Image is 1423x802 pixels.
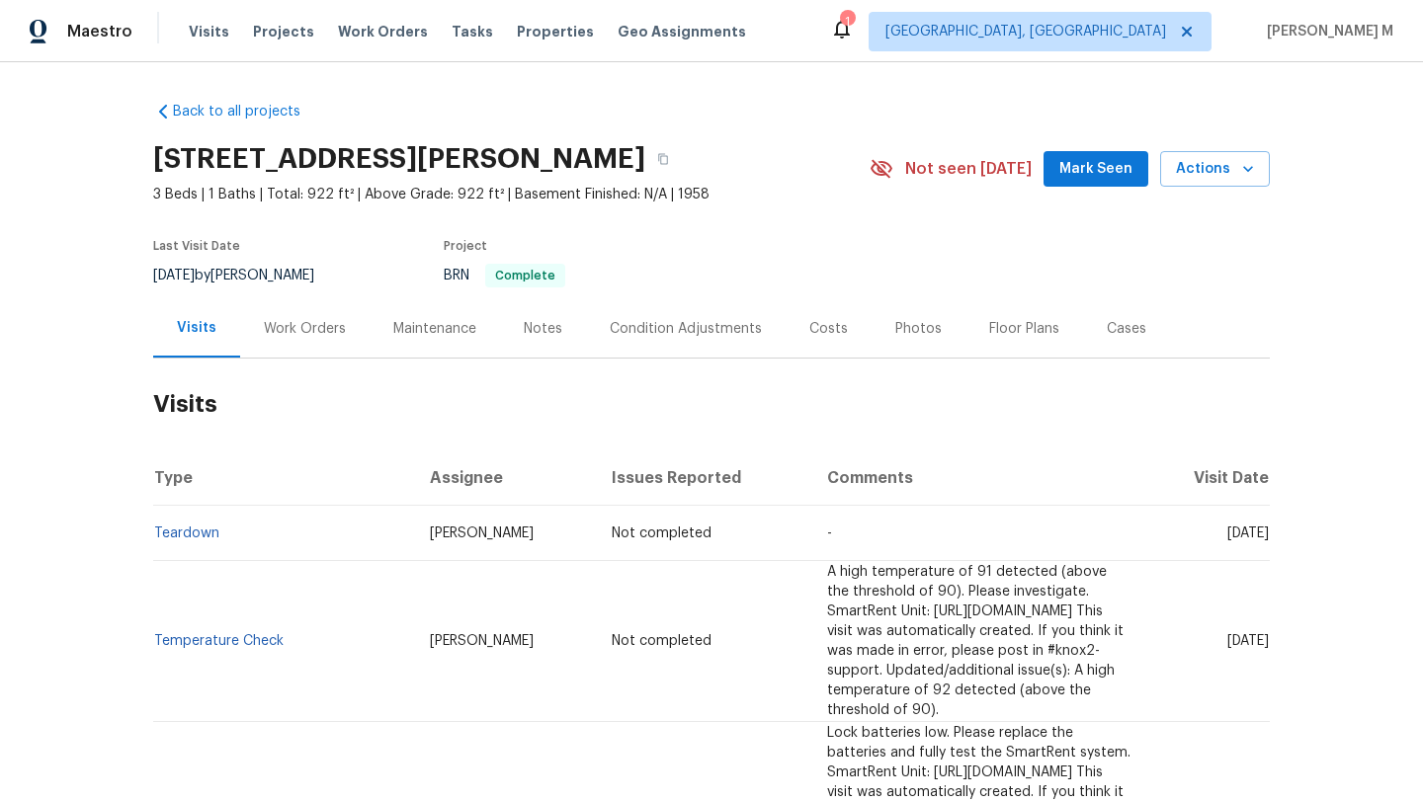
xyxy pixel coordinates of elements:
[452,25,493,39] span: Tasks
[1227,634,1269,648] span: [DATE]
[1227,526,1269,540] span: [DATE]
[895,319,942,339] div: Photos
[338,22,428,41] span: Work Orders
[430,526,534,540] span: [PERSON_NAME]
[153,185,870,204] span: 3 Beds | 1 Baths | Total: 922 ft² | Above Grade: 922 ft² | Basement Finished: N/A | 1958
[430,634,534,648] span: [PERSON_NAME]
[524,319,562,339] div: Notes
[153,450,414,506] th: Type
[1176,157,1254,182] span: Actions
[444,240,487,252] span: Project
[253,22,314,41] span: Projects
[612,526,711,540] span: Not completed
[153,149,645,169] h2: [STREET_ADDRESS][PERSON_NAME]
[618,22,746,41] span: Geo Assignments
[1044,151,1148,188] button: Mark Seen
[189,22,229,41] span: Visits
[1146,450,1270,506] th: Visit Date
[885,22,1166,41] span: [GEOGRAPHIC_DATA], [GEOGRAPHIC_DATA]
[1059,157,1132,182] span: Mark Seen
[487,270,563,281] span: Complete
[264,319,346,339] div: Work Orders
[517,22,594,41] span: Properties
[393,319,476,339] div: Maintenance
[1107,319,1146,339] div: Cases
[444,269,565,282] span: BRN
[827,565,1124,717] span: A high temperature of 91 detected (above the threshold of 90). Please investigate. SmartRent Unit...
[67,22,132,41] span: Maestro
[153,240,240,252] span: Last Visit Date
[811,450,1146,506] th: Comments
[612,634,711,648] span: Not completed
[154,526,219,540] a: Teardown
[827,526,832,540] span: -
[177,318,216,338] div: Visits
[840,12,854,32] div: 1
[989,319,1059,339] div: Floor Plans
[809,319,848,339] div: Costs
[645,141,681,177] button: Copy Address
[610,319,762,339] div: Condition Adjustments
[154,634,284,648] a: Temperature Check
[596,450,812,506] th: Issues Reported
[414,450,596,506] th: Assignee
[1160,151,1270,188] button: Actions
[153,359,1270,450] h2: Visits
[1259,22,1393,41] span: [PERSON_NAME] M
[153,264,338,287] div: by [PERSON_NAME]
[905,159,1032,179] span: Not seen [DATE]
[153,102,343,121] a: Back to all projects
[153,269,195,282] span: [DATE]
